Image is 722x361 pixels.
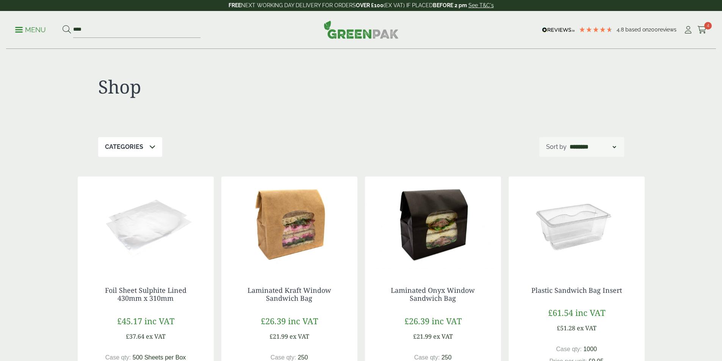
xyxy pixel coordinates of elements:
span: 1000 [583,346,597,352]
span: ex VAT [577,324,597,332]
span: ex VAT [290,332,309,341]
a: Menu [15,25,46,33]
img: GreenPak Supplies [324,20,399,39]
i: My Account [683,26,693,34]
span: inc VAT [432,315,462,327]
span: £37.64 [126,332,144,341]
span: Based on [625,27,648,33]
strong: FREE [229,2,241,8]
img: Plastic Sandwich Bag insert [509,177,645,271]
a: 4 [697,24,707,36]
span: inc VAT [575,307,605,318]
h1: Shop [98,76,361,98]
span: 250 [298,354,308,361]
i: Cart [697,26,707,34]
a: Foil Sheet Sulphite Lined 430mm x 310mm [105,286,186,303]
span: Case qty: [556,346,582,352]
strong: OVER £100 [356,2,384,8]
span: inc VAT [144,315,174,327]
span: £21.99 [413,332,432,341]
span: Case qty: [271,354,296,361]
a: Laminated Onyx Window Sandwich Bag [391,286,475,303]
span: £45.17 [117,315,142,327]
span: 250 [442,354,452,361]
span: 4 [704,22,712,30]
span: £26.39 [404,315,429,327]
a: See T&C's [468,2,494,8]
img: Laminated Kraft Sandwich Bag [221,177,357,271]
img: Laminated Black Sandwich Bag [365,177,501,271]
img: GP3330019D Foil Sheet Sulphate Lined bare [78,177,214,271]
span: 200 [648,27,658,33]
span: £51.28 [557,324,575,332]
a: Laminated Kraft Window Sandwich Bag [247,286,331,303]
span: ex VAT [433,332,453,341]
span: Case qty: [105,354,131,361]
a: Plastic Sandwich Bag Insert [531,286,622,295]
span: inc VAT [288,315,318,327]
select: Shop order [568,142,617,152]
span: reviews [658,27,677,33]
span: £61.54 [548,307,573,318]
span: £26.39 [261,315,286,327]
span: £21.99 [269,332,288,341]
span: 4.8 [617,27,625,33]
p: Menu [15,25,46,34]
p: Sort by [546,142,567,152]
div: 4.79 Stars [579,26,613,33]
strong: BEFORE 2 pm [433,2,467,8]
p: Categories [105,142,143,152]
span: ex VAT [146,332,166,341]
img: REVIEWS.io [542,27,575,33]
span: 500 Sheets per Box [133,354,186,361]
span: Case qty: [414,354,440,361]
